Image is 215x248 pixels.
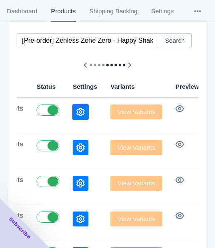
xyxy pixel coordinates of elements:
span: Search [165,37,185,44]
span: Products [51,0,76,22]
span: Preview [176,83,199,90]
input: Search products in pre-order list [17,33,158,48]
button: Scroll table left one column [78,58,93,73]
span: Status [37,83,56,90]
button: Scroll table right one column [122,58,137,73]
span: Settings [73,83,97,90]
span: Settings [151,0,174,22]
span: Variants [110,83,134,90]
button: More tabs [181,0,215,22]
span: Subscribe [7,216,32,241]
span: Shipping Backlog [89,0,138,22]
button: Search [158,33,192,48]
span: Dashboard [7,0,37,22]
